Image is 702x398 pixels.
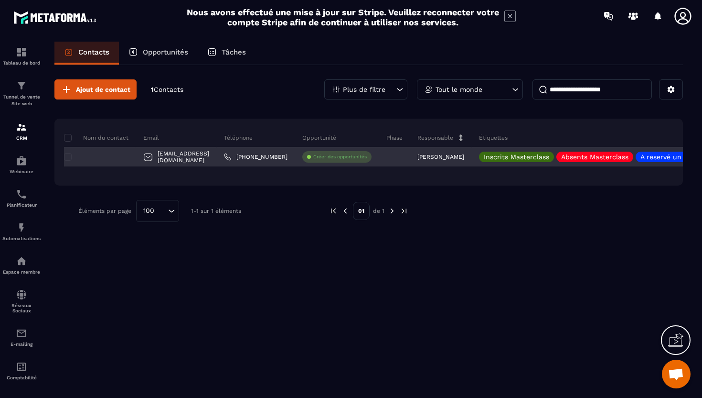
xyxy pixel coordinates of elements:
p: Absents Masterclass [561,154,628,160]
img: social-network [16,289,27,300]
a: formationformationTunnel de vente Site web [2,73,41,114]
a: automationsautomationsEspace membre [2,248,41,282]
img: automations [16,222,27,233]
a: Contacts [54,42,119,65]
p: E-mailing [2,342,41,347]
a: automationsautomationsWebinaire [2,148,41,181]
span: Contacts [154,86,183,93]
p: 01 [353,202,370,220]
p: Téléphone [224,134,253,142]
a: social-networksocial-networkRéseaux Sociaux [2,282,41,321]
p: Tableau de bord [2,60,41,66]
h2: Nous avons effectué une mise à jour sur Stripe. Veuillez reconnecter votre compte Stripe afin de ... [186,7,500,27]
p: Email [143,134,159,142]
p: [PERSON_NAME] [417,154,464,160]
div: Ouvrir le chat [662,360,691,388]
img: email [16,328,27,339]
p: Créer des opportunités [313,154,367,160]
span: 100 [140,206,158,216]
p: Contacts [78,48,109,56]
p: Opportunité [302,134,336,142]
img: prev [341,207,350,215]
p: Comptabilité [2,375,41,380]
p: Phase [386,134,403,142]
p: 1-1 sur 1 éléments [191,208,241,214]
p: Étiquettes [479,134,508,142]
p: CRM [2,135,41,141]
a: [PHONE_NUMBER] [224,153,287,161]
img: prev [329,207,338,215]
img: formation [16,122,27,133]
p: 1 [151,85,183,94]
p: Espace membre [2,269,41,275]
a: accountantaccountantComptabilité [2,354,41,387]
img: logo [13,9,99,26]
p: Nom du contact [64,134,128,142]
p: Tunnel de vente Site web [2,94,41,107]
img: automations [16,255,27,267]
p: A reservé un appel [640,154,702,160]
p: de 1 [373,207,384,215]
div: Search for option [136,200,179,222]
p: Webinaire [2,169,41,174]
img: formation [16,46,27,58]
img: formation [16,80,27,91]
p: Tout le monde [436,86,482,93]
p: Opportunités [143,48,188,56]
p: Réseaux Sociaux [2,303,41,313]
input: Search for option [158,206,166,216]
img: next [388,207,396,215]
img: next [400,207,408,215]
span: Ajout de contact [76,85,130,94]
a: formationformationCRM [2,114,41,148]
button: Ajout de contact [54,79,137,99]
a: Tâches [198,42,255,65]
p: Éléments par page [78,208,131,214]
a: emailemailE-mailing [2,321,41,354]
p: Automatisations [2,236,41,241]
a: automationsautomationsAutomatisations [2,215,41,248]
a: Opportunités [119,42,198,65]
p: Responsable [417,134,453,142]
a: schedulerschedulerPlanificateur [2,181,41,215]
p: Inscrits Masterclass [484,154,549,160]
p: Plus de filtre [343,86,385,93]
img: accountant [16,361,27,373]
p: Tâches [222,48,246,56]
a: formationformationTableau de bord [2,39,41,73]
p: Planificateur [2,202,41,208]
img: automations [16,155,27,166]
img: scheduler [16,188,27,200]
